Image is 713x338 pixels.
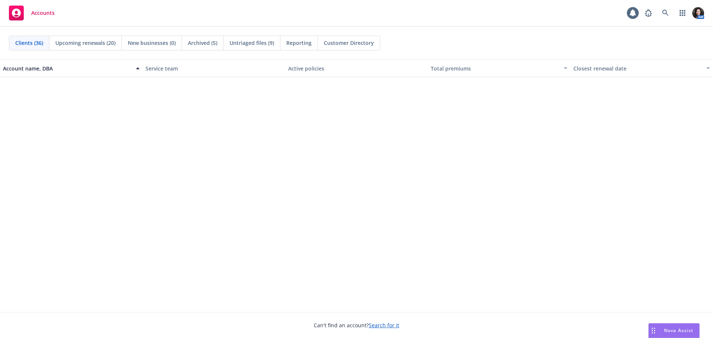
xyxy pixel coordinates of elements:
a: Search [658,6,673,20]
a: Search for it [369,322,399,329]
div: Account name, DBA [3,65,131,72]
span: Can't find an account? [314,321,399,329]
button: Total premiums [428,59,570,77]
div: Service team [146,65,282,72]
button: Closest renewal date [570,59,713,77]
div: Drag to move [649,324,658,338]
span: Reporting [286,39,312,47]
a: Report a Bug [641,6,656,20]
span: Customer Directory [324,39,374,47]
span: Archived (5) [188,39,217,47]
a: Accounts [6,3,58,23]
a: Switch app [675,6,690,20]
div: Closest renewal date [573,65,702,72]
span: Nova Assist [664,327,693,334]
button: Active policies [285,59,428,77]
span: Upcoming renewals (20) [55,39,115,47]
span: Untriaged files (9) [229,39,274,47]
img: photo [692,7,704,19]
span: Accounts [31,10,55,16]
button: Service team [143,59,285,77]
span: Clients (36) [15,39,43,47]
div: Active policies [288,65,425,72]
span: New businesses (0) [128,39,176,47]
button: Nova Assist [648,323,700,338]
div: Total premiums [431,65,559,72]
